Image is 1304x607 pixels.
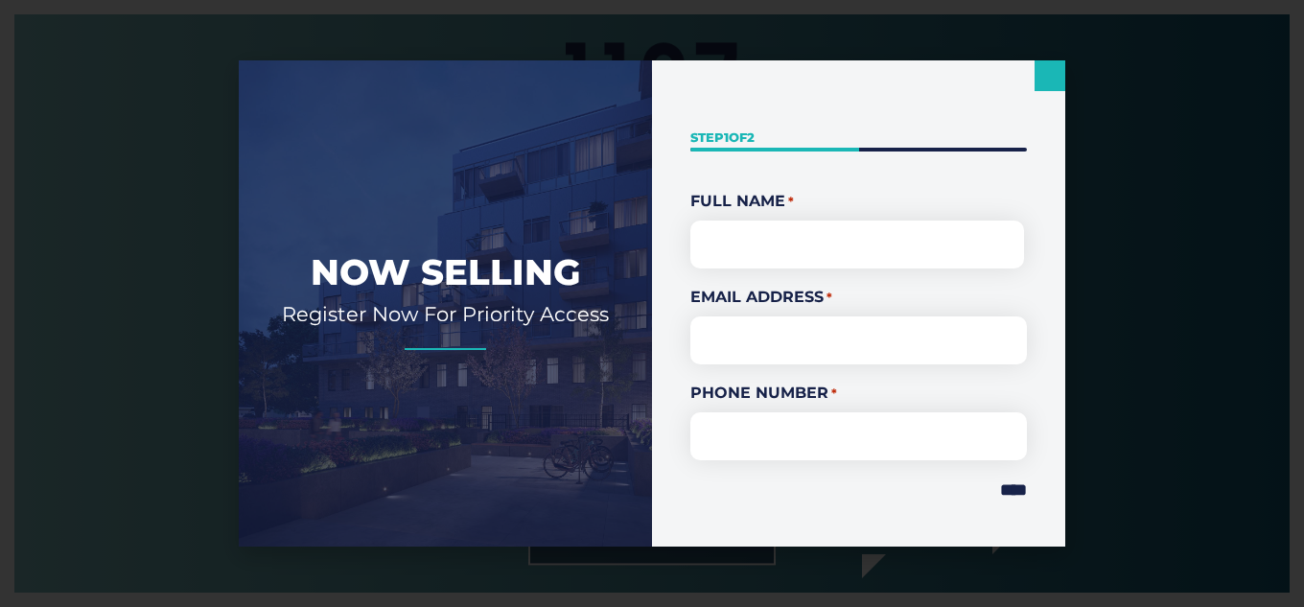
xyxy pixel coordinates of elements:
span: 1 [724,129,729,145]
span: 2 [747,129,755,145]
h2: Now Selling [268,249,623,295]
h2: Register Now For Priority Access [268,301,623,327]
legend: Full Name [690,190,1027,213]
p: Step of [690,128,1027,147]
a: Close [1035,60,1065,91]
label: Phone Number [690,382,1027,405]
label: Email Address [690,286,1027,309]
